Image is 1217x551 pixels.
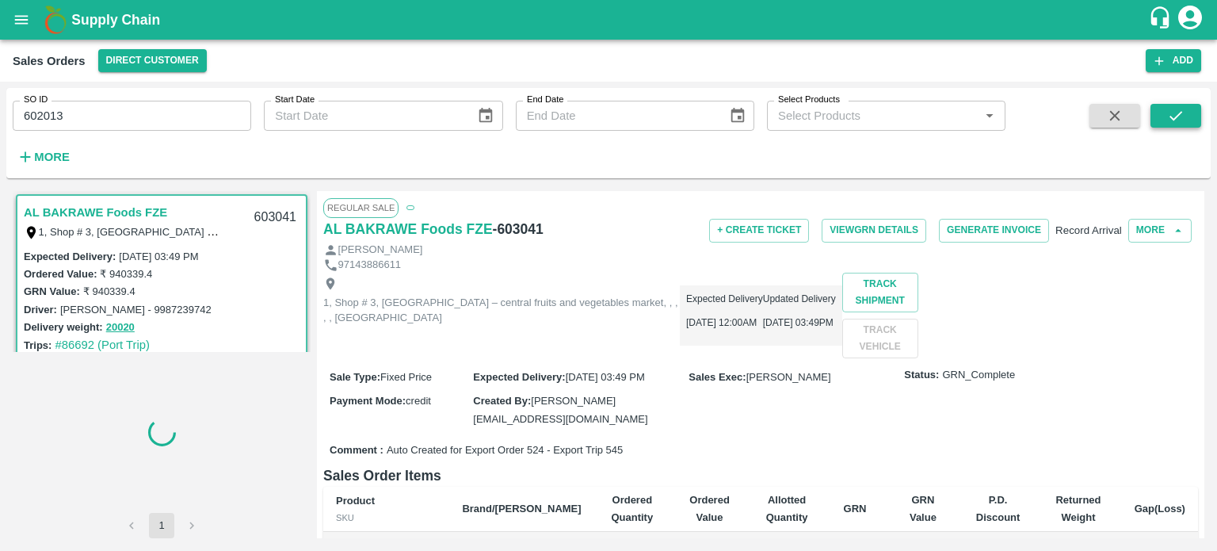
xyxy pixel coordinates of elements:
[746,371,831,383] span: [PERSON_NAME]
[106,319,135,337] button: 20020
[336,495,375,507] b: Product
[689,371,746,383] label: Sales Exec :
[55,339,150,351] a: #86692 (Port Trip)
[336,511,437,525] div: SKU
[330,395,406,407] label: Payment Mode :
[83,285,135,297] label: ₹ 940339.4
[844,503,867,515] b: GRN
[13,143,74,170] button: More
[149,513,174,538] button: page 1
[24,321,103,333] label: Delivery weight:
[330,371,380,383] label: Sale Type :
[245,199,306,236] div: 603041
[330,443,383,458] label: Comment :
[24,268,97,280] label: Ordered Value:
[406,395,431,407] span: credit
[60,304,212,316] label: [PERSON_NAME] - 9987239742
[471,101,501,131] button: Choose date
[766,494,808,523] b: Allotted Quantity
[338,258,402,273] p: 97143886611
[71,12,160,28] b: Supply Chain
[462,503,581,515] b: Brand/[PERSON_NAME]
[1055,494,1101,523] b: Returned Weight
[24,285,80,297] label: GRN Value:
[910,494,937,523] b: GRN Value
[778,94,840,106] label: Select Products
[1128,219,1192,242] button: More
[338,243,423,258] p: [PERSON_NAME]
[323,218,493,240] a: AL BAKRAWE Foods FZE
[116,513,207,538] nav: pagination navigation
[71,9,1148,31] a: Supply Chain
[24,251,116,262] label: Expected Delivery :
[40,4,71,36] img: logo
[516,101,716,131] input: End Date
[473,371,565,383] label: Expected Delivery :
[822,219,926,242] button: ViewGRN Details
[275,94,315,106] label: Start Date
[119,251,198,262] label: [DATE] 03:49 PM
[763,292,836,306] p: Updated Delivery
[473,395,647,424] span: [PERSON_NAME][EMAIL_ADDRESS][DOMAIN_NAME]
[772,105,975,126] input: Select Products
[686,292,763,306] p: Expected Delivery
[689,494,730,523] b: Ordered Value
[942,368,1015,383] span: GRN_Complete
[1176,3,1204,36] div: account of current user
[24,304,57,316] label: Driver:
[24,339,52,351] label: Trips:
[904,368,939,383] label: Status:
[493,218,544,240] h6: - 603041
[323,296,680,325] p: 1, Shop # 3, [GEOGRAPHIC_DATA] – central fruits and vegetables market, , , , , [GEOGRAPHIC_DATA]
[976,494,1021,523] b: P.D. Discount
[39,225,515,238] label: 1, Shop # 3, [GEOGRAPHIC_DATA] – central fruits and vegetables market, , , , , [GEOGRAPHIC_DATA]
[686,316,763,330] p: [DATE] 12:00AM
[763,316,836,330] p: [DATE] 03:49PM
[723,101,753,131] button: Choose date
[3,2,40,38] button: open drawer
[1148,6,1176,34] div: customer-support
[387,443,623,458] span: Auto Created for Export Order 524 - Export Trip 545
[611,494,653,523] b: Ordered Quantity
[473,395,531,407] label: Created By :
[1135,503,1185,515] b: Gap(Loss)
[566,371,645,383] span: [DATE] 03:49 PM
[264,101,464,131] input: Start Date
[34,151,70,163] strong: More
[709,219,809,242] button: + Create Ticket
[380,371,432,383] span: Fixed Price
[842,273,918,312] button: Track Shipment
[527,94,563,106] label: End Date
[323,198,399,217] span: Regular Sale
[1146,49,1201,72] button: Add
[323,465,1198,487] h6: Sales Order Items
[98,49,207,72] button: Select DC
[939,219,1049,242] button: Generate Invoice
[13,51,86,71] div: Sales Orders
[24,94,48,106] label: SO ID
[1055,224,1122,236] button: Record Arrival
[979,105,1000,126] button: Open
[24,202,167,223] a: AL BAKRAWE Foods FZE
[100,268,152,280] label: ₹ 940339.4
[13,101,251,131] input: Enter SO ID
